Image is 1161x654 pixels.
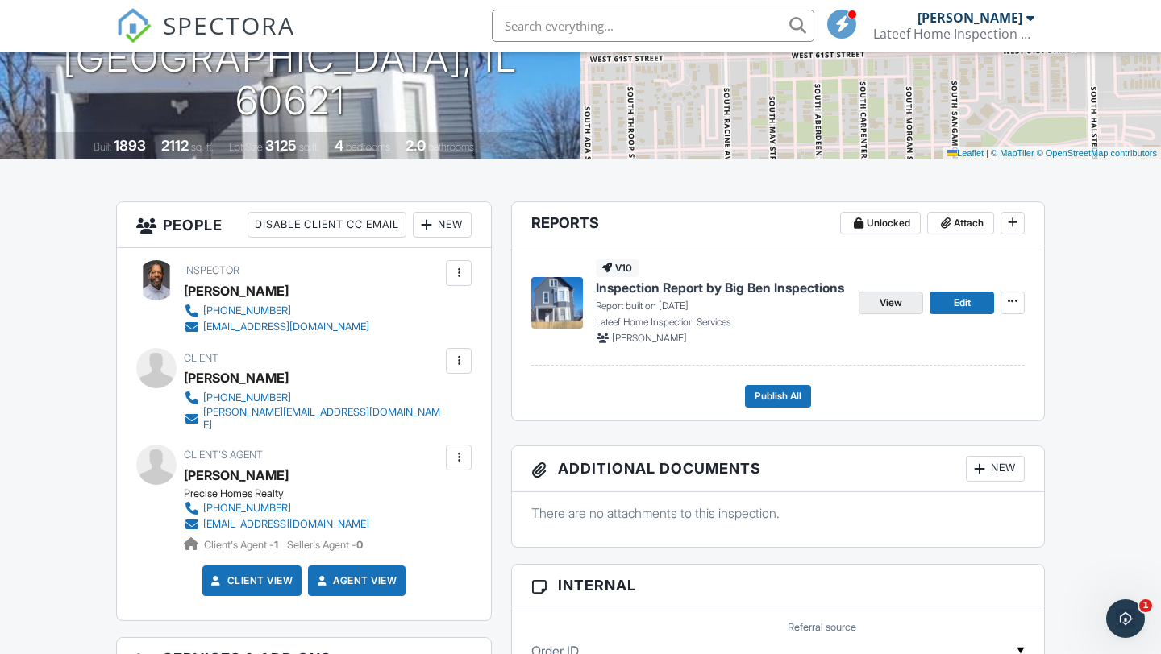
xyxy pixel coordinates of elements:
a: © MapTiler [991,148,1034,158]
a: SPECTORA [116,22,295,56]
div: 1893 [114,137,146,154]
a: Agent View [314,573,397,589]
div: New [413,212,472,238]
div: [EMAIL_ADDRESS][DOMAIN_NAME] [203,518,369,531]
h3: People [117,202,491,248]
span: | [986,148,988,158]
div: 3125 [265,137,297,154]
input: Search everything... [492,10,814,42]
a: [EMAIL_ADDRESS][DOMAIN_NAME] [184,319,369,335]
div: [PERSON_NAME] [184,279,289,303]
a: Client View [208,573,293,589]
div: [PHONE_NUMBER] [203,304,291,317]
iframe: Intercom live chat [1106,599,1145,638]
span: 1 [1139,599,1152,612]
span: Lot Size [229,141,263,153]
div: [PHONE_NUMBER] [203,391,291,404]
span: Built [94,141,111,153]
img: The Best Home Inspection Software - Spectora [116,8,152,43]
span: Seller's Agent - [287,539,363,551]
a: [PERSON_NAME] [184,463,289,487]
strong: 0 [356,539,363,551]
span: sq.ft. [299,141,319,153]
h3: Internal [512,565,1044,606]
div: 2112 [161,137,189,154]
a: [PHONE_NUMBER] [184,303,369,319]
div: [PERSON_NAME] [184,366,289,390]
label: Referral source [788,620,856,635]
span: Client's Agent [184,449,263,461]
a: [EMAIL_ADDRESS][DOMAIN_NAME] [184,516,369,532]
span: Client [184,352,218,364]
div: Disable Client CC Email [248,212,406,238]
span: Client's Agent - [204,539,281,551]
span: bedrooms [346,141,390,153]
div: [EMAIL_ADDRESS][DOMAIN_NAME] [203,321,369,333]
p: There are no attachments to this inspection. [531,504,1025,522]
span: bathrooms [428,141,474,153]
strong: 1 [274,539,278,551]
div: [PERSON_NAME] [918,10,1022,26]
span: SPECTORA [163,8,295,42]
h3: Additional Documents [512,446,1044,492]
div: [PHONE_NUMBER] [203,502,291,515]
a: [PHONE_NUMBER] [184,390,442,406]
span: sq. ft. [191,141,214,153]
div: 4 [335,137,343,154]
a: [PHONE_NUMBER] [184,500,369,516]
a: [PERSON_NAME][EMAIL_ADDRESS][DOMAIN_NAME] [184,406,442,432]
div: Precise Homes Realty [184,487,382,500]
div: [PERSON_NAME][EMAIL_ADDRESS][DOMAIN_NAME] [203,406,442,432]
a: Leaflet [947,148,984,158]
a: © OpenStreetMap contributors [1037,148,1157,158]
div: New [966,456,1025,482]
div: 2.0 [406,137,426,154]
div: Lateef Home Inspection Services [873,26,1034,42]
span: Inspector [184,264,239,276]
